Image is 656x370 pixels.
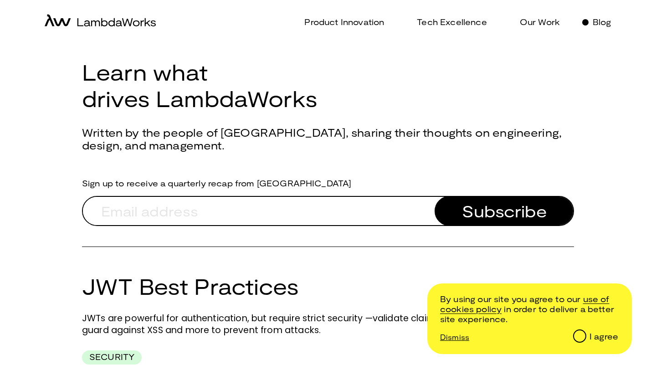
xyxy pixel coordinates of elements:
[435,196,574,226] button: Subscribe
[440,333,469,341] p: Dismiss
[593,15,611,29] p: Blog
[589,332,618,342] div: I agree
[417,15,487,29] p: Tech Excellence
[82,313,574,336] p: JWTs are powerful for authentication, but require strict security —validate claims, store securel...
[462,203,547,219] span: Subscribe
[82,59,574,112] h1: Learn what drives LambdaWorks
[520,15,560,29] p: Our Work
[82,179,574,189] label: Sign up to receive a quarterly recap from [GEOGRAPHIC_DATA]
[82,273,299,299] a: JWT Best Practices
[582,15,611,29] a: Blog
[82,126,574,151] h2: Written by the people of [GEOGRAPHIC_DATA], sharing their thoughts on engineering, design, and ma...
[440,294,610,314] a: /cookie-and-privacy-policy
[45,14,156,30] a: home-icon
[406,15,487,29] a: Tech Excellence
[509,15,560,29] a: Our Work
[293,15,384,29] a: Product Innovation
[82,350,142,365] div: Security
[83,197,435,225] input: Email address
[440,294,618,324] p: By using our site you agree to our in order to deliver a better site experience.
[304,15,384,29] p: Product Innovation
